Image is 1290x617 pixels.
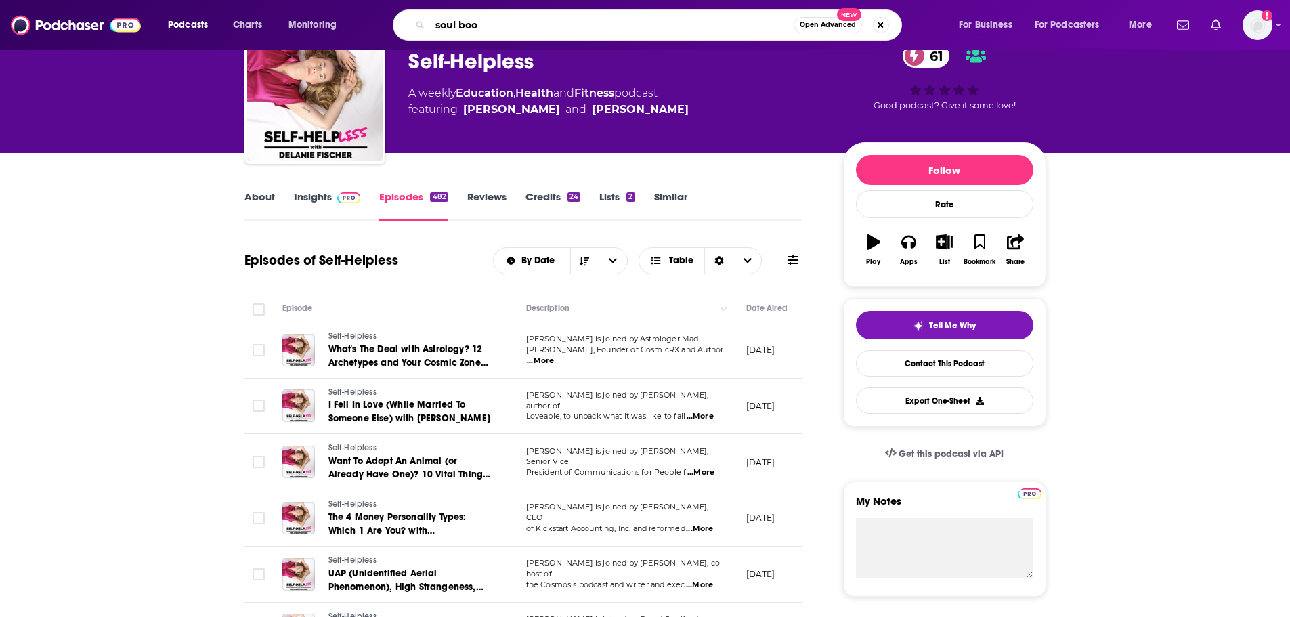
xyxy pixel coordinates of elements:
p: [DATE] [746,512,775,524]
span: Charts [233,16,262,35]
a: Self-Helpless [328,387,491,399]
div: Episode [282,300,313,316]
span: [PERSON_NAME] is joined by [PERSON_NAME], Senior Vice [526,446,709,467]
button: open menu [1119,14,1169,36]
div: Sort Direction [704,248,733,274]
span: Open Advanced [800,22,856,28]
p: [DATE] [746,400,775,412]
a: Lists2 [599,190,635,221]
img: tell me why sparkle [913,320,924,331]
button: tell me why sparkleTell Me Why [856,311,1033,339]
a: Charts [224,14,270,36]
a: Delanie Fischer [592,102,689,118]
span: Logged in as gabrielle.gantz [1243,10,1272,40]
span: Self-Helpless [328,331,377,341]
a: Self-Helpless [328,442,491,454]
a: The 4 Money Personality Types: Which 1 Are You? with [PERSON_NAME] [328,511,491,538]
div: Apps [900,258,918,266]
span: President of Communications for People f [526,467,687,477]
svg: Add a profile image [1262,10,1272,21]
div: Search podcasts, credits, & more... [406,9,915,41]
a: Self-Helpless [328,555,491,567]
a: Self-Helpless [328,498,491,511]
img: Self-Helpless [247,26,383,161]
button: Column Actions [716,301,732,317]
span: [PERSON_NAME] is joined by [PERSON_NAME], co-host of [526,558,723,578]
a: Episodes482 [379,190,448,221]
div: 2 [626,192,635,202]
button: List [926,226,962,274]
button: Show profile menu [1243,10,1272,40]
span: Self-Helpless [328,443,377,452]
div: 482 [430,192,448,202]
input: Search podcasts, credits, & more... [430,14,794,36]
button: open menu [1026,14,1119,36]
button: Sort Direction [570,248,599,274]
button: open menu [494,256,570,265]
span: ...More [687,467,714,478]
a: What's The Deal with Astrology? 12 Archetypes and Your Cosmic Zone with [PERSON_NAME] [328,343,491,370]
span: featuring [408,102,689,118]
span: Toggle select row [253,400,265,412]
span: Toggle select row [253,512,265,524]
a: Want To Adopt An Animal (or Already Have One)? 10 Vital Things To Know Right Now with [PERSON_NAME] [328,454,491,482]
span: New [837,8,861,21]
span: Table [669,256,693,265]
a: Get this podcast via API [874,438,1015,471]
img: Podchaser Pro [337,192,361,203]
img: Podchaser Pro [1018,488,1041,499]
span: Want To Adopt An Animal (or Already Have One)? 10 Vital Things To Know Right Now with [PERSON_NAME] [328,455,491,507]
span: Toggle select row [253,568,265,580]
a: UAP (Unidentified Aerial Phenomenon), High Strangeness, and The Limitations of Human Perception w... [328,567,491,594]
button: Follow [856,155,1033,185]
a: Fitness [574,87,614,100]
span: More [1129,16,1152,35]
a: Reviews [467,190,507,221]
div: 61Good podcast? Give it some love! [843,35,1046,119]
h2: Choose List sort [493,247,628,274]
button: Apps [891,226,926,274]
span: Loveable, to unpack what it was like to fall [526,411,686,421]
span: and [565,102,586,118]
a: Credits24 [525,190,580,221]
span: For Podcasters [1035,16,1100,35]
a: Health [515,87,553,100]
h1: Episodes of Self-Helpless [244,252,398,269]
p: [DATE] [746,568,775,580]
div: A weekly podcast [408,85,689,118]
span: the Cosmosis podcast and writer and exec [526,580,685,589]
button: Share [997,226,1033,274]
a: Show notifications dropdown [1205,14,1226,37]
button: Bookmark [962,226,997,274]
span: ...More [686,580,713,591]
span: [PERSON_NAME] is joined by [PERSON_NAME], CEO [526,502,709,522]
div: List [939,258,950,266]
img: User Profile [1243,10,1272,40]
span: of Kickstart Accounting, Inc. and reformed [526,524,685,533]
span: For Business [959,16,1012,35]
span: By Date [521,256,559,265]
button: Choose View [639,247,762,274]
span: Self-Helpless [328,387,377,397]
a: Education [456,87,513,100]
span: Monitoring [288,16,337,35]
div: Rate [856,190,1033,218]
span: and [553,87,574,100]
span: ...More [687,411,714,422]
div: Description [526,300,569,316]
span: Self-Helpless [328,499,377,509]
a: Kelsey Cook [463,102,560,118]
span: [PERSON_NAME] is joined by [PERSON_NAME], author of [526,390,709,410]
a: Similar [654,190,687,221]
button: Play [856,226,891,274]
div: 24 [567,192,580,202]
button: open menu [599,248,627,274]
img: Podchaser - Follow, Share and Rate Podcasts [11,12,141,38]
p: [DATE] [746,456,775,468]
button: Open AdvancedNew [794,17,862,33]
p: [DATE] [746,344,775,356]
span: ...More [686,524,713,534]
